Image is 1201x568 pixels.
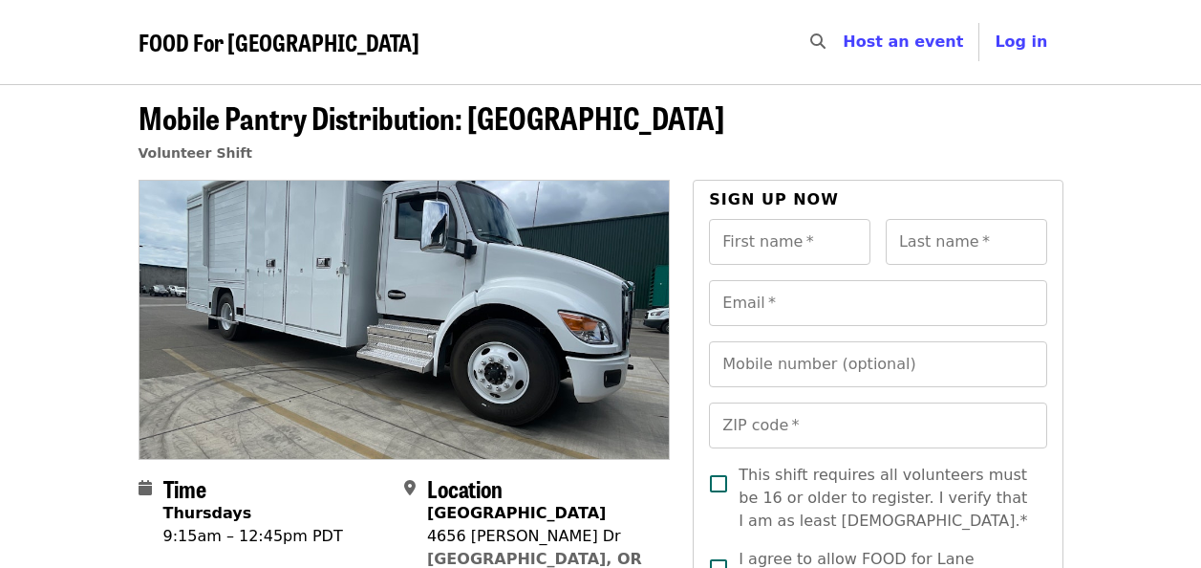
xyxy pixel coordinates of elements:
[163,525,343,548] div: 9:15am – 12:45pm PDT
[709,190,839,208] span: Sign up now
[843,33,963,51] a: Host an event
[995,33,1047,51] span: Log in
[139,145,253,161] a: Volunteer Shift
[139,25,419,58] span: FOOD For [GEOGRAPHIC_DATA]
[979,23,1062,61] button: Log in
[139,95,724,140] span: Mobile Pantry Distribution: [GEOGRAPHIC_DATA]
[739,464,1031,533] span: This shift requires all volunteers must be 16 or older to register. I verify that I am as least [...
[163,471,206,505] span: Time
[427,525,654,548] div: 4656 [PERSON_NAME] Dr
[709,219,870,265] input: First name
[886,219,1047,265] input: Last name
[139,29,419,56] a: FOOD For [GEOGRAPHIC_DATA]
[810,33,826,51] i: search icon
[404,479,416,497] i: map-marker-alt icon
[709,341,1046,387] input: Mobile number (optional)
[709,403,1046,448] input: ZIP code
[427,471,503,505] span: Location
[139,479,152,497] i: calendar icon
[427,504,606,522] strong: [GEOGRAPHIC_DATA]
[837,19,852,65] input: Search
[163,504,252,522] strong: Thursdays
[709,280,1046,326] input: Email
[139,181,670,458] img: Mobile Pantry Distribution: Bethel School District organized by FOOD For Lane County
